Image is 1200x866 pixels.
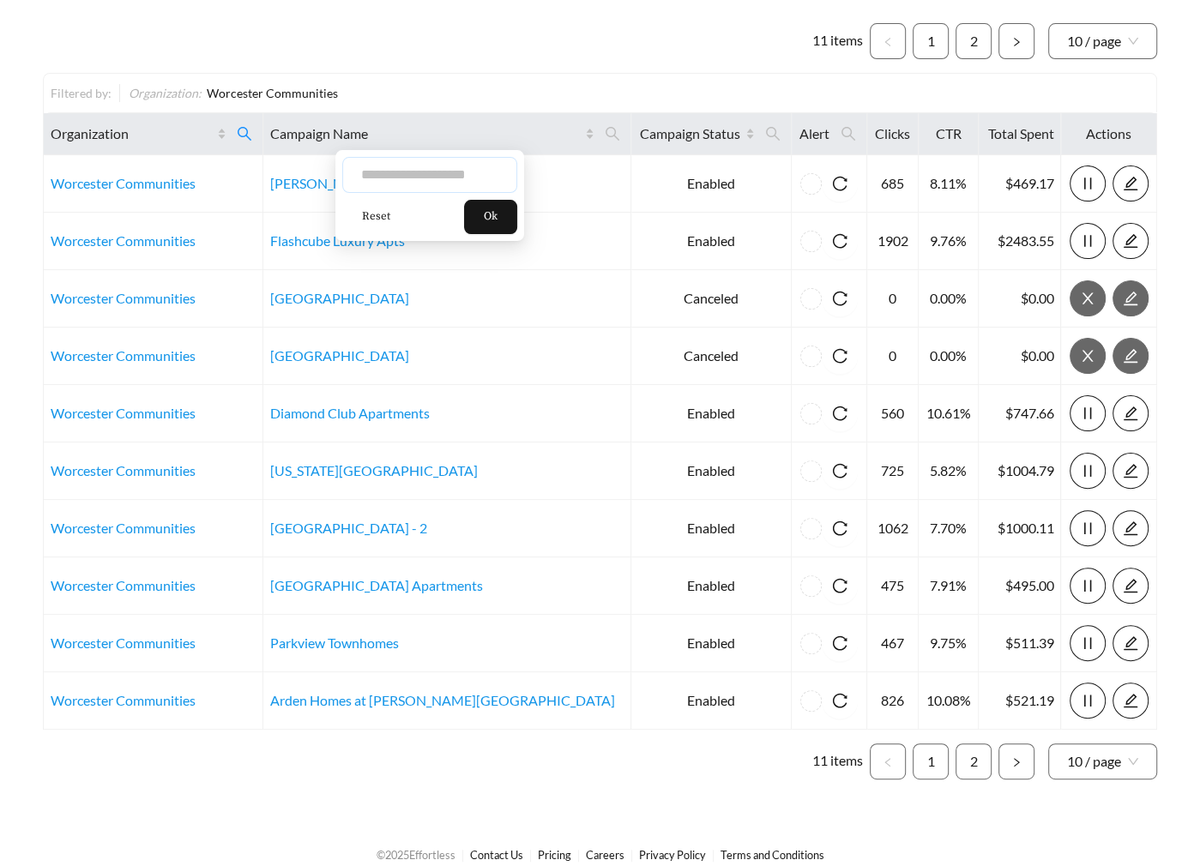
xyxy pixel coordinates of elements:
[822,165,858,201] button: reload
[919,113,980,155] th: CTR
[956,743,992,779] li: 2
[979,442,1061,500] td: $1004.79
[1113,578,1148,593] span: edit
[1011,37,1022,47] span: right
[586,848,624,862] a: Careers
[822,625,858,661] button: reload
[883,757,893,767] span: left
[979,385,1061,442] td: $747.66
[1070,165,1106,201] button: pause
[979,615,1061,672] td: $511.39
[631,557,792,615] td: Enabled
[1113,233,1148,249] span: edit
[1067,744,1138,779] span: 10 / page
[979,113,1061,155] th: Total Spent
[1113,453,1149,489] button: edit
[1070,510,1106,546] button: pause
[631,672,792,730] td: Enabled
[998,743,1034,779] li: Next Page
[51,634,196,651] a: Worcester Communities
[1113,405,1149,421] a: edit
[1113,175,1149,191] a: edit
[919,672,980,730] td: 10.08%
[822,520,858,536] span: reload
[270,692,615,708] a: Arden Homes at [PERSON_NAME][GEOGRAPHIC_DATA]
[1113,635,1148,651] span: edit
[919,500,980,557] td: 7.70%
[765,126,781,141] span: search
[631,500,792,557] td: Enabled
[822,683,858,719] button: reload
[1070,635,1105,651] span: pause
[1113,520,1148,536] span: edit
[822,635,858,651] span: reload
[1113,280,1149,316] button: edit
[919,155,980,213] td: 8.11%
[1011,757,1022,767] span: right
[270,462,478,478] a: [US_STATE][GEOGRAPHIC_DATA]
[342,200,410,234] button: Reset
[605,126,620,141] span: search
[870,743,906,779] button: left
[270,405,430,421] a: Diamond Club Apartments
[1070,406,1105,421] span: pause
[867,442,918,500] td: 725
[51,232,196,249] a: Worcester Communities
[1070,625,1106,661] button: pause
[631,213,792,270] td: Enabled
[979,328,1061,385] td: $0.00
[598,120,627,147] span: search
[799,123,830,144] span: Alert
[1048,743,1157,779] div: Page Size
[1070,683,1106,719] button: pause
[979,270,1061,328] td: $0.00
[1113,223,1149,259] button: edit
[1113,232,1149,249] a: edit
[1113,683,1149,719] button: edit
[270,290,409,306] a: [GEOGRAPHIC_DATA]
[1113,462,1149,478] a: edit
[51,84,119,102] div: Filtered by:
[1070,520,1105,536] span: pause
[362,208,390,226] span: Reset
[822,291,858,306] span: reload
[812,23,863,59] li: 11 items
[51,692,196,708] a: Worcester Communities
[1113,406,1148,421] span: edit
[270,520,427,536] a: [GEOGRAPHIC_DATA] - 2
[822,348,858,364] span: reload
[1113,577,1149,593] a: edit
[914,744,948,779] a: 1
[1113,625,1149,661] button: edit
[867,113,918,155] th: Clicks
[1113,165,1149,201] button: edit
[822,578,858,593] span: reload
[822,338,858,374] button: reload
[377,848,455,862] span: © 2025 Effortless
[841,126,856,141] span: search
[1067,24,1138,58] span: 10 / page
[822,395,858,431] button: reload
[1070,395,1106,431] button: pause
[1048,23,1157,59] div: Page Size
[834,120,863,147] span: search
[631,615,792,672] td: Enabled
[758,120,787,147] span: search
[822,693,858,708] span: reload
[1070,568,1106,604] button: pause
[812,743,863,779] li: 11 items
[270,175,410,191] a: [PERSON_NAME] Lofts
[721,848,824,862] a: Terms and Conditions
[867,385,918,442] td: 560
[870,743,906,779] li: Previous Page
[919,442,980,500] td: 5.82%
[1113,568,1149,604] button: edit
[867,500,918,557] td: 1062
[822,280,858,316] button: reload
[1070,578,1105,593] span: pause
[867,672,918,730] td: 826
[979,557,1061,615] td: $495.00
[979,500,1061,557] td: $1000.11
[270,577,483,593] a: [GEOGRAPHIC_DATA] Apartments
[822,568,858,604] button: reload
